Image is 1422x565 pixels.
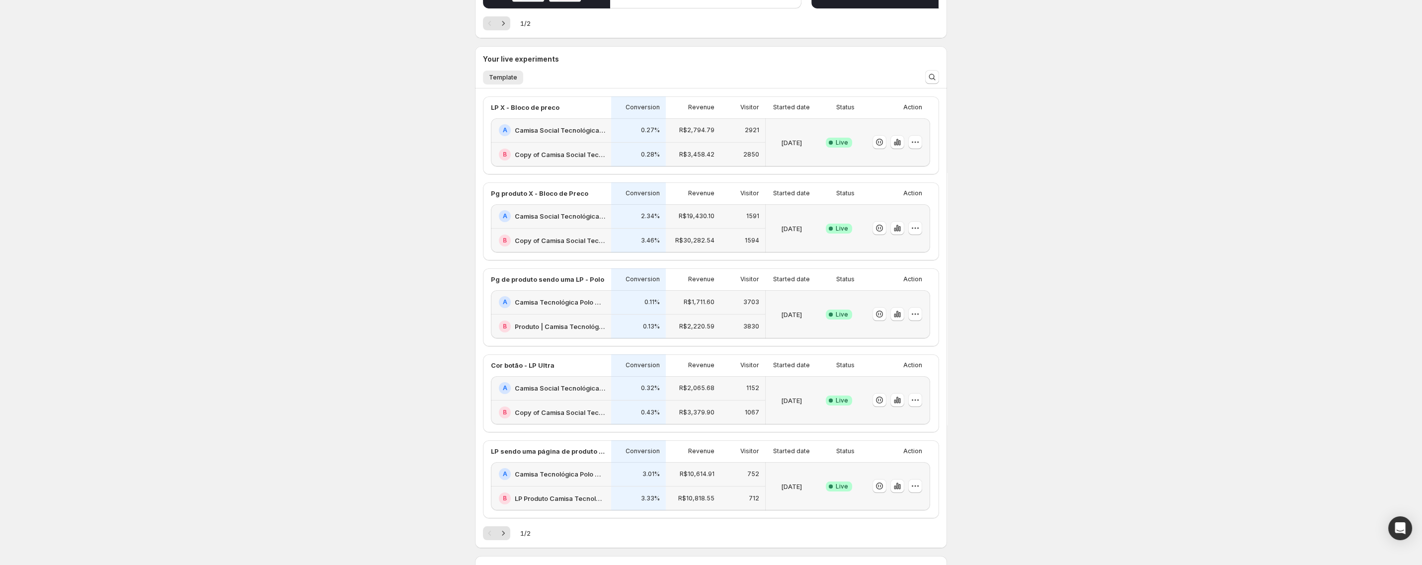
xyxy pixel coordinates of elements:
p: 712 [749,494,759,502]
span: Template [489,74,517,81]
p: 3.46% [641,237,660,244]
h3: Your live experiments [483,54,559,64]
span: Live [836,225,848,233]
span: Live [836,397,848,404]
p: Status [836,189,855,197]
p: Revenue [688,103,714,111]
h2: A [503,212,507,220]
p: Action [903,361,922,369]
h2: B [503,323,507,330]
h2: Camisa Tecnológica Polo Ultra Masculina | Praticidade e [PERSON_NAME] | Consolatio [515,297,605,307]
p: 3830 [743,323,759,330]
nav: Pagination [483,526,510,540]
p: Status [836,361,855,369]
p: Status [836,447,855,455]
p: Started date [773,361,810,369]
h2: B [503,237,507,244]
h2: Camisa Social Tecnológica X-Tretch Masculina | Praticidade e [PERSON_NAME] | Consolatio [515,211,605,221]
span: 1 / 2 [520,528,531,538]
p: 0.13% [643,323,660,330]
p: [DATE] [781,310,802,320]
p: Visitor [740,275,759,283]
p: 2921 [745,126,759,134]
p: R$3,458.42 [679,151,714,159]
h2: Camisa Social Tecnológica X-Tretch Masculina | Praticidade e [PERSON_NAME] | Consolatio [515,125,605,135]
p: R$2,220.59 [679,323,714,330]
p: 0.43% [641,408,660,416]
p: Conversion [626,447,660,455]
h2: Produto | Camisa Tecnológica Polo Ultra Masculina | Praticidade e [PERSON_NAME] | Consolatio [515,322,605,331]
h2: A [503,126,507,134]
h2: Camisa Tecnológica Polo Ultra Masculina | Praticidade e [PERSON_NAME] | Consolatio [515,469,605,479]
button: Next [496,16,510,30]
h2: A [503,298,507,306]
span: Live [836,483,848,490]
p: R$1,711.60 [684,298,714,306]
p: Started date [773,275,810,283]
nav: Pagination [483,16,510,30]
p: R$2,794.79 [679,126,714,134]
h2: B [503,494,507,502]
p: 1152 [746,384,759,392]
p: 3703 [743,298,759,306]
p: Action [903,447,922,455]
p: Started date [773,189,810,197]
p: Pg de produto sendo uma LP - Polo [491,274,604,284]
h2: LP Produto Camisa Tecnológica Polo Ultra Masculina | Praticidade e [PERSON_NAME] | Consolatio [515,493,605,503]
p: R$3,379.90 [679,408,714,416]
p: [DATE] [781,138,802,148]
p: Visitor [740,447,759,455]
p: 2850 [743,151,759,159]
p: Revenue [688,275,714,283]
p: 1067 [745,408,759,416]
p: R$10,818.55 [678,494,714,502]
p: Revenue [688,189,714,197]
p: Revenue [688,447,714,455]
span: Live [836,311,848,319]
p: Visitor [740,361,759,369]
h2: Copy of Camisa Social Tecnológica X-Tretch Masculina | Praticidade e [PERSON_NAME] | Consolatio [515,150,605,160]
p: Pg produto X - Bloco de Preco [491,188,588,198]
p: 1594 [745,237,759,244]
p: Started date [773,447,810,455]
p: R$10,614.91 [680,470,714,478]
h2: A [503,384,507,392]
h2: Copy of Camisa Social Tecnológica Ultra-Stretch Masculina | Praticidade e [PERSON_NAME] | Consolatio [515,407,605,417]
h2: A [503,470,507,478]
h2: Camisa Social Tecnológica Ultra-Stretch Masculina | Praticidade e [PERSON_NAME] | Consolatio [515,383,605,393]
h2: B [503,151,507,159]
p: Conversion [626,361,660,369]
p: Action [903,275,922,283]
p: Visitor [740,189,759,197]
p: 752 [747,470,759,478]
p: Action [903,103,922,111]
span: 1 / 2 [520,18,531,28]
p: Conversion [626,275,660,283]
p: LP sendo uma página de produto - Polo [491,446,605,456]
div: Open Intercom Messenger [1388,516,1412,540]
p: 0.28% [641,151,660,159]
p: Started date [773,103,810,111]
button: Search and filter results [925,70,939,84]
p: Conversion [626,189,660,197]
span: Live [836,139,848,147]
button: Next [496,526,510,540]
p: Cor botão - LP Ultra [491,360,554,370]
p: [DATE] [781,224,802,234]
p: Status [836,275,855,283]
p: 3.01% [642,470,660,478]
p: 0.32% [641,384,660,392]
p: R$30,282.54 [675,237,714,244]
p: Conversion [626,103,660,111]
p: 0.27% [641,126,660,134]
p: 2.34% [641,212,660,220]
h2: B [503,408,507,416]
p: 0.11% [644,298,660,306]
h2: Copy of Camisa Social Tecnológica X-Tretch Masculina | Praticidade e [PERSON_NAME] | Consolatio [515,236,605,245]
p: 3.33% [641,494,660,502]
p: [DATE] [781,482,802,491]
p: [DATE] [781,396,802,405]
p: Action [903,189,922,197]
p: Revenue [688,361,714,369]
p: Visitor [740,103,759,111]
